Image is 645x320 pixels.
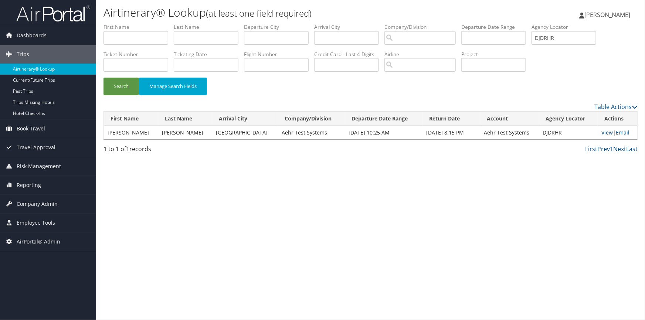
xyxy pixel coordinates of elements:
[480,126,539,139] td: Aehr Test Systems
[345,126,423,139] td: [DATE] 10:25 AM
[584,11,630,19] span: [PERSON_NAME]
[103,5,459,20] h1: Airtinerary® Lookup
[598,112,637,126] th: Actions
[103,78,139,95] button: Search
[278,126,345,139] td: Aehr Test Systems
[626,145,638,153] a: Last
[212,112,278,126] th: Arrival City: activate to sort column ascending
[103,23,174,31] label: First Name
[278,112,345,126] th: Company/Division
[174,23,244,31] label: Last Name
[244,51,314,58] label: Flight Number
[17,119,45,138] span: Book Travel
[539,126,598,139] td: DJDRHR
[384,51,461,58] label: Airline
[126,145,129,153] span: 1
[598,126,637,139] td: |
[532,23,602,31] label: Agency Locator
[461,51,532,58] label: Project
[174,51,244,58] label: Ticketing Date
[206,7,312,19] small: (at least one field required)
[314,23,384,31] label: Arrival City
[139,78,207,95] button: Manage Search Fields
[17,232,60,251] span: AirPortal® Admin
[17,45,29,64] span: Trips
[610,145,613,153] a: 1
[423,112,481,126] th: Return Date: activate to sort column ascending
[384,23,461,31] label: Company/Division
[17,176,41,194] span: Reporting
[423,126,481,139] td: [DATE] 8:15 PM
[244,23,314,31] label: Departure City
[585,145,597,153] a: First
[158,112,213,126] th: Last Name: activate to sort column ascending
[17,195,58,213] span: Company Admin
[616,129,629,136] a: Email
[17,214,55,232] span: Employee Tools
[103,51,174,58] label: Ticket Number
[103,144,229,157] div: 1 to 1 of records
[212,126,278,139] td: [GEOGRAPHIC_DATA]
[597,145,610,153] a: Prev
[104,112,158,126] th: First Name: activate to sort column ascending
[579,4,638,26] a: [PERSON_NAME]
[314,51,384,58] label: Credit Card - Last 4 Digits
[17,157,61,176] span: Risk Management
[345,112,423,126] th: Departure Date Range: activate to sort column descending
[480,112,539,126] th: Account: activate to sort column ascending
[594,103,638,111] a: Table Actions
[158,126,213,139] td: [PERSON_NAME]
[17,26,47,45] span: Dashboards
[104,126,158,139] td: [PERSON_NAME]
[17,138,55,157] span: Travel Approval
[613,145,626,153] a: Next
[461,23,532,31] label: Departure Date Range
[16,5,90,22] img: airportal-logo.png
[601,129,613,136] a: View
[539,112,598,126] th: Agency Locator: activate to sort column ascending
